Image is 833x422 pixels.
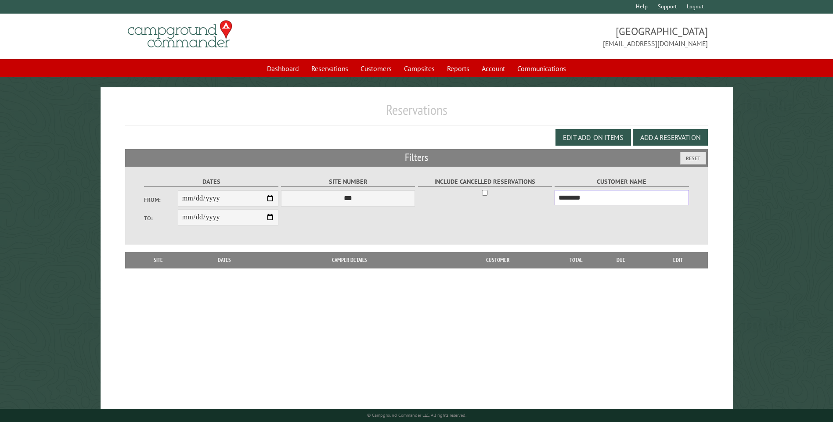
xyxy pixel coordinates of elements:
[418,177,552,187] label: Include Cancelled Reservations
[633,129,708,146] button: Add a Reservation
[262,60,304,77] a: Dashboard
[437,252,558,268] th: Customer
[306,60,353,77] a: Reservations
[144,177,278,187] label: Dates
[512,60,571,77] a: Communications
[442,60,475,77] a: Reports
[593,252,649,268] th: Due
[144,196,177,204] label: From:
[417,24,708,49] span: [GEOGRAPHIC_DATA] [EMAIL_ADDRESS][DOMAIN_NAME]
[144,214,177,222] label: To:
[649,252,708,268] th: Edit
[125,149,707,166] h2: Filters
[262,252,437,268] th: Camper Details
[476,60,510,77] a: Account
[125,101,707,125] h1: Reservations
[130,252,187,268] th: Site
[555,177,689,187] label: Customer Name
[558,252,593,268] th: Total
[399,60,440,77] a: Campsites
[367,412,466,418] small: © Campground Commander LLC. All rights reserved.
[125,17,235,51] img: Campground Commander
[187,252,262,268] th: Dates
[555,129,631,146] button: Edit Add-on Items
[281,177,415,187] label: Site Number
[680,152,706,165] button: Reset
[355,60,397,77] a: Customers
